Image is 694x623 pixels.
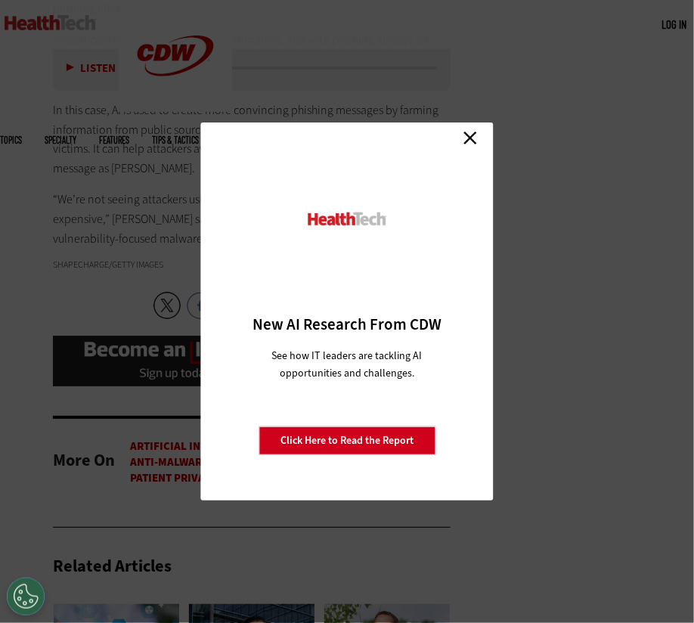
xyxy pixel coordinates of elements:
img: HealthTech_0.png [306,211,389,227]
a: Close [459,126,482,149]
button: Open Preferences [7,578,45,615]
p: See how IT leaders are tackling AI opportunities and challenges. [254,347,441,382]
a: Click Here to Read the Report [259,426,435,455]
div: Cookies Settings [7,578,45,615]
h3: New AI Research From CDW [228,314,467,335]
